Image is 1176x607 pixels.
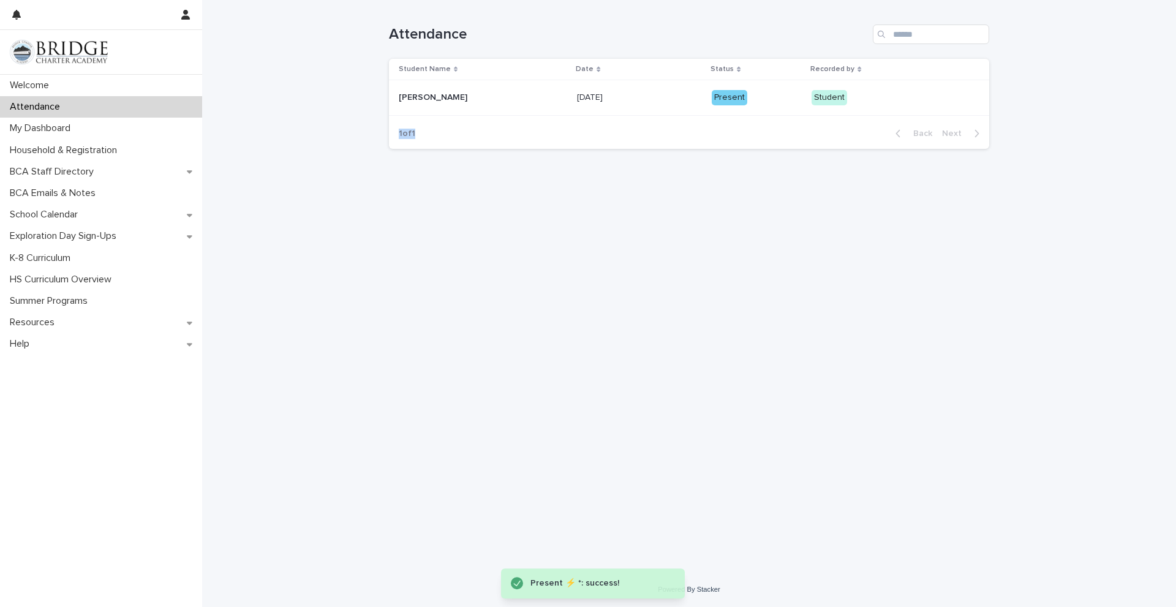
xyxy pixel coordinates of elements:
input: Search [873,25,989,44]
p: My Dashboard [5,123,80,134]
p: Help [5,338,39,350]
p: School Calendar [5,209,88,221]
p: Attendance [5,101,70,113]
span: Next [942,129,969,138]
a: Powered By Stacker [658,586,720,593]
button: Next [937,128,989,139]
p: Household & Registration [5,145,127,156]
p: Resources [5,317,64,328]
p: Date [576,62,594,76]
div: Present [712,90,747,105]
div: Student [812,90,847,105]
p: 1 of 1 [389,119,425,149]
p: [DATE] [577,90,605,103]
span: Back [906,129,932,138]
p: Student Name [399,62,451,76]
p: BCA Staff Directory [5,166,104,178]
p: Recorded by [810,62,854,76]
p: Welcome [5,80,59,91]
tr: [PERSON_NAME][PERSON_NAME] [DATE][DATE] PresentStudent [389,80,989,116]
button: Back [886,128,937,139]
p: [PERSON_NAME] [399,90,470,103]
div: Present ⚡ *: success! [530,576,660,591]
img: V1C1m3IdTEidaUdm9Hs0 [10,40,108,64]
p: Exploration Day Sign-Ups [5,230,126,242]
p: HS Curriculum Overview [5,274,121,285]
p: BCA Emails & Notes [5,187,105,199]
p: Status [710,62,734,76]
p: Summer Programs [5,295,97,307]
p: K-8 Curriculum [5,252,80,264]
h1: Attendance [389,26,868,43]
